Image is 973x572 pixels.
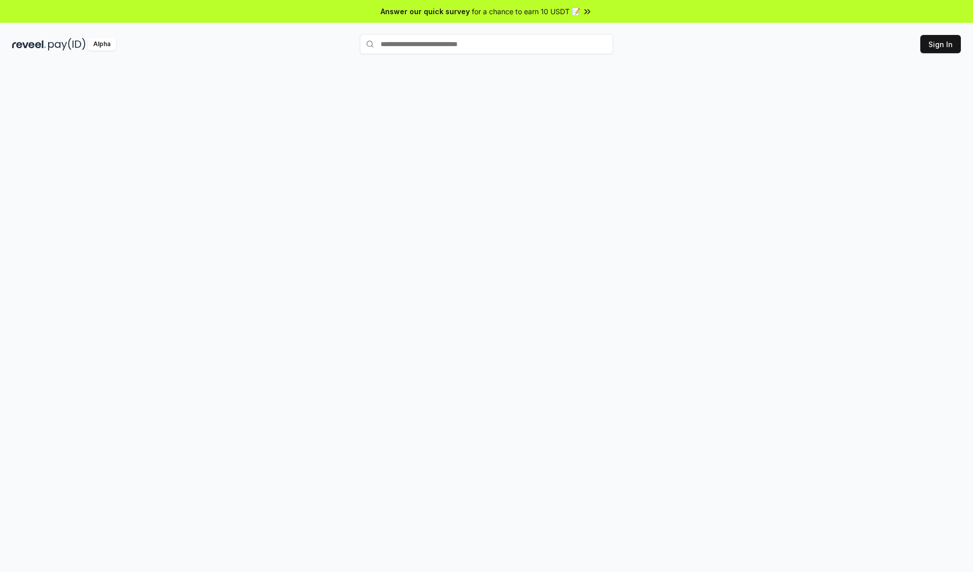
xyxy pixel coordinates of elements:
img: reveel_dark [12,38,46,51]
button: Sign In [920,35,961,53]
div: Alpha [88,38,116,51]
img: pay_id [48,38,86,51]
span: for a chance to earn 10 USDT 📝 [472,6,580,17]
span: Answer our quick survey [381,6,470,17]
